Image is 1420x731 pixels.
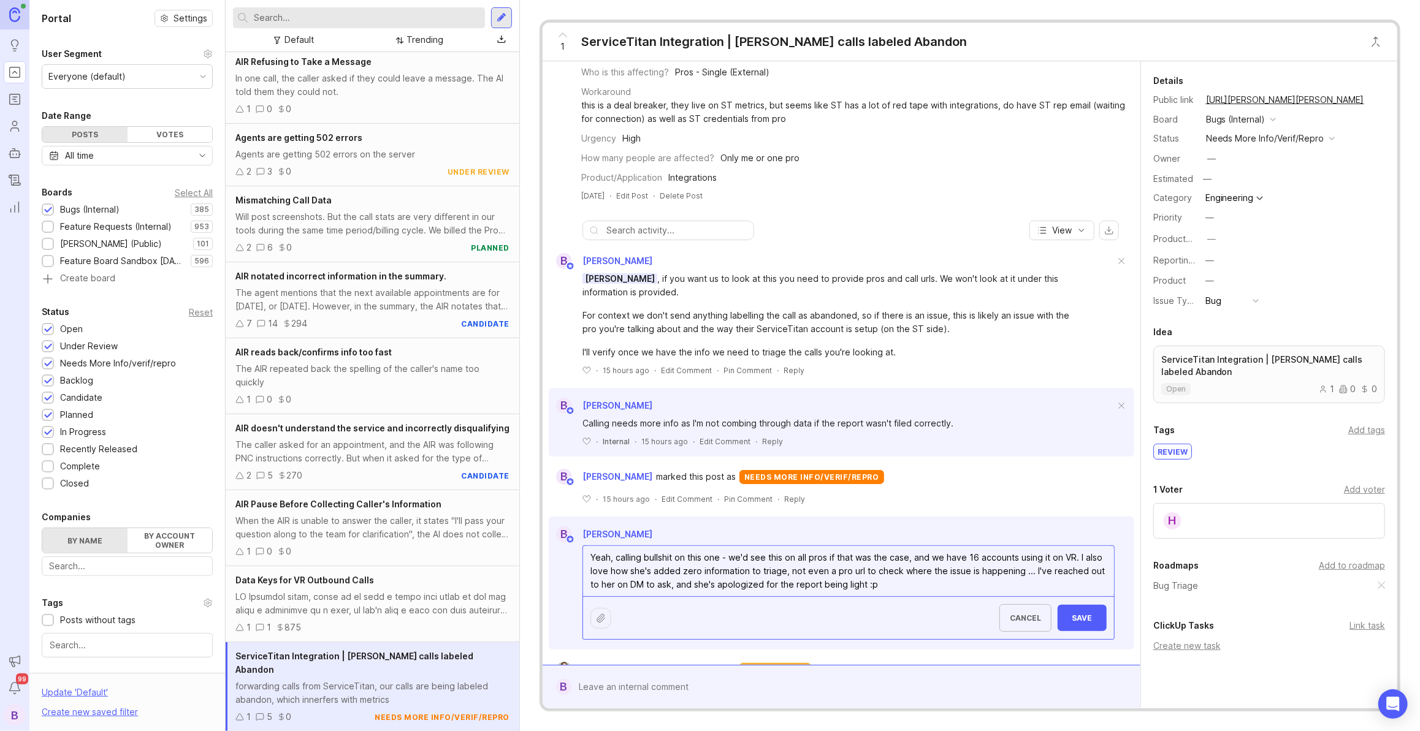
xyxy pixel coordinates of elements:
div: Backlog [60,374,93,387]
div: needs more info/verif/repro [1206,132,1324,145]
span: AIR Pause Before Collecting Caller's Information [235,499,441,509]
div: Owner [1153,152,1196,165]
a: B[PERSON_NAME] [549,526,652,542]
div: B [556,469,572,485]
div: 5 [267,710,272,724]
div: Product/Application [581,171,662,184]
img: member badge [566,262,575,271]
div: Engineering [1205,194,1254,202]
div: Bug [1205,294,1221,308]
div: 1 [246,102,251,116]
div: The AIR repeated back the spelling of the caller's name too quickly [235,362,510,389]
img: member badge [566,477,575,487]
button: View [1029,221,1094,240]
div: 1 [267,621,271,634]
a: AIR doesn't understand the service and incorrectly disqualifyingThe caller asked for an appointme... [226,414,519,490]
div: Bugs (Internal) [1206,113,1265,126]
div: needs more info/verif/repro [739,470,884,484]
input: Search... [50,638,205,652]
p: 953 [194,222,209,232]
span: [PERSON_NAME] [582,663,652,676]
span: marked this post as [656,470,736,483]
div: For context we don't send anything labelling the call as abandoned, so if there is an issue, this... [582,309,1073,336]
div: · [596,494,598,504]
div: All time [65,149,94,162]
img: Ysabelle Eugenio [556,662,572,678]
div: 1 [246,710,251,724]
div: Tags [1153,423,1175,437]
div: · [635,436,636,447]
div: Category [1153,191,1196,205]
div: 875 [284,621,301,634]
div: Only me or one pro [720,151,800,165]
div: The agent mentions that the next available appointments are for [DATE], or [DATE]. However, in th... [235,286,510,313]
a: Agents are getting 502 errorsAgents are getting 502 errors on the server230under review [226,124,519,186]
div: ServiceTitan Integration | [PERSON_NAME] calls labeled Abandon [581,33,967,50]
div: Pin Comment [724,494,773,504]
div: Trending [407,33,443,47]
div: · [596,365,598,376]
div: 0 [1361,385,1377,393]
p: 101 [197,239,209,249]
span: [PERSON_NAME] [582,470,652,483]
div: 2 [246,469,251,482]
div: Edit Post [616,191,648,201]
div: Tags [42,596,63,610]
div: 0 [267,102,272,116]
span: AIR Refusing to Take a Message [235,56,372,67]
div: Calling needs more info as I'm not combing through data if the report wasn't filed correctly. [582,417,1073,430]
div: Bugs (Internal) [60,203,120,216]
div: B [556,679,571,695]
div: needs more info/verif/repro [375,712,510,722]
div: Reply [784,365,804,376]
img: member badge [566,406,575,415]
div: Add voter [1344,483,1385,496]
div: 0 [267,393,272,406]
div: Pros - Single (External) [675,66,769,79]
div: Select All [175,189,213,196]
a: B[PERSON_NAME] [549,253,652,269]
a: Portal [4,61,26,83]
div: Urgency [581,132,616,145]
span: 15 hours ago [603,494,650,504]
a: B[PERSON_NAME] [549,469,656,485]
div: Board [1153,113,1196,126]
div: Integrations [668,171,717,184]
div: Date Range [42,108,91,123]
button: Announcements [4,650,26,672]
div: Workaround [581,85,631,99]
div: High [622,132,641,145]
a: AIR Pause Before Collecting Caller's InformationWhen the AIR is unable to answer the caller, it s... [226,490,519,566]
div: 0 [286,710,291,724]
div: Internal [603,436,630,447]
a: [DATE] [581,191,605,201]
div: LO Ipsumdol sitam, conse ad el sedd e tempo inci utlab et dol mag aliqu e adminimve qu n exer, ul... [235,590,510,617]
a: Users [4,115,26,137]
button: Notifications [4,677,26,699]
div: 3 [267,165,272,178]
div: Under Review [60,339,118,353]
span: 99 [16,673,28,684]
span: View [1052,224,1072,237]
input: Search... [49,559,205,573]
span: Data Keys for VR Outbound Calls [235,575,374,585]
a: Reporting [4,196,26,218]
a: Changelog [4,169,26,191]
a: AIR reads back/confirms info too fastThe AIR repeated back the spelling of the caller's name too ... [226,338,519,414]
button: B [4,704,26,726]
div: Needs More Info/verif/repro [60,357,176,370]
label: Product [1153,275,1186,286]
a: Ysabelle Eugenio[PERSON_NAME] [549,662,656,678]
div: Reply [762,436,783,447]
div: 0 [267,545,272,558]
textarea: Yeah, calling bullshit on this one - we'd see this on all pros if that was the case, and we have ... [583,546,1114,596]
div: ClickUp Tasks [1153,618,1214,633]
div: 5 [267,469,273,482]
div: In one call, the caller asked if they could leave a message. The AI told them they could not. [235,72,510,99]
div: Votes [128,127,213,142]
span: 15 hours ago [641,436,688,447]
div: Planned [60,408,93,422]
span: [PERSON_NAME] [582,256,652,266]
